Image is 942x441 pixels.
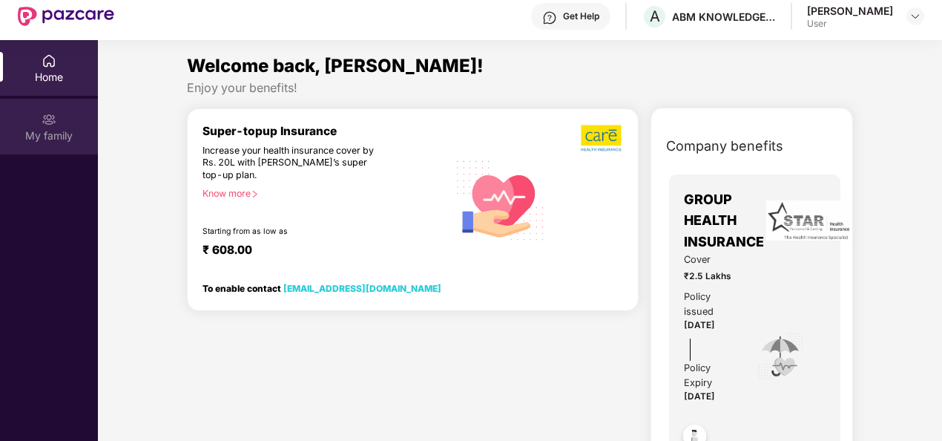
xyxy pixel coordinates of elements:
[542,10,557,25] img: svg+xml;base64,PHN2ZyBpZD0iSGVscC0zMngzMiIgeG1sbnM9Imh0dHA6Ly93d3cudzMub3JnLzIwMDAvc3ZnIiB3aWR0aD...
[42,53,56,68] img: svg+xml;base64,PHN2ZyBpZD0iSG9tZSIgeG1sbnM9Imh0dHA6Ly93d3cudzMub3JnLzIwMDAvc3ZnIiB3aWR0aD0iMjAiIG...
[202,226,385,237] div: Starting from as low as
[187,80,853,96] div: Enjoy your benefits!
[448,146,553,253] img: svg+xml;base64,PHN2ZyB4bWxucz0iaHR0cDovL3d3dy53My5vcmcvMjAwMC9zdmciIHhtbG5zOnhsaW5rPSJodHRwOi8vd3...
[684,290,737,319] div: Policy issued
[42,112,56,127] img: svg+xml;base64,PHN2ZyB3aWR0aD0iMjAiIGhlaWdodD0iMjAiIHZpZXdCb3g9IjAgMCAyMCAyMCIgZmlsbD0ibm9uZSIgeG...
[202,145,384,182] div: Increase your health insurance cover by Rs. 20L with [PERSON_NAME]’s super top-up plan.
[202,283,441,293] div: To enable contact
[202,124,448,138] div: Super-topup Insurance
[757,332,805,381] img: icon
[581,124,623,152] img: b5dec4f62d2307b9de63beb79f102df3.png
[909,10,921,22] img: svg+xml;base64,PHN2ZyBpZD0iRHJvcGRvd24tMzJ4MzIiIHhtbG5zPSJodHRwOi8vd3d3LnczLm9yZy8yMDAwL3N2ZyIgd2...
[666,136,783,157] span: Company benefits
[202,243,433,261] div: ₹ 608.00
[283,283,441,294] a: [EMAIL_ADDRESS][DOMAIN_NAME]
[807,18,893,30] div: User
[684,252,737,267] span: Cover
[18,7,114,26] img: New Pazcare Logo
[684,269,737,284] span: ₹2.5 Lakhs
[563,10,599,22] div: Get Help
[650,7,660,25] span: A
[251,190,259,198] span: right
[202,188,439,198] div: Know more
[684,391,715,402] span: [DATE]
[766,200,851,241] img: insurerLogo
[684,189,764,252] span: GROUP HEALTH INSURANCE
[672,10,776,24] div: ABM KNOWLEDGEWARE LTD
[684,361,737,391] div: Policy Expiry
[187,55,484,76] span: Welcome back, [PERSON_NAME]!
[684,320,715,330] span: [DATE]
[807,4,893,18] div: [PERSON_NAME]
